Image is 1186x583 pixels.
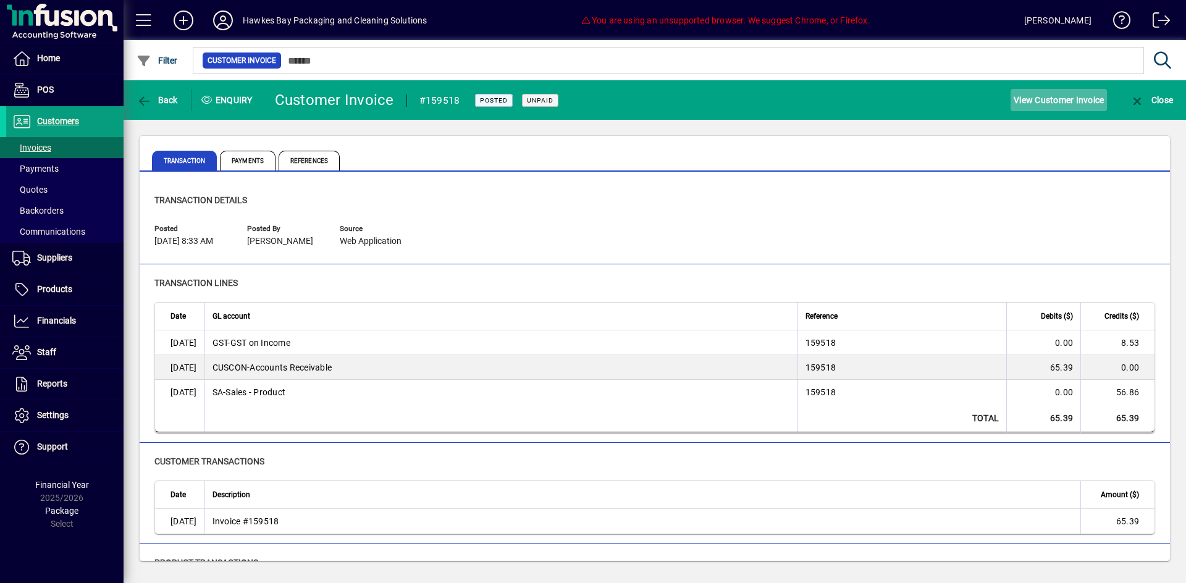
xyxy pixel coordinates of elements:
[124,89,191,111] app-page-header-button: Back
[1080,380,1154,405] td: 56.86
[1024,10,1091,30] div: [PERSON_NAME]
[45,506,78,516] span: Package
[37,284,72,294] span: Products
[37,442,68,451] span: Support
[419,91,460,111] div: #159518
[137,95,178,105] span: Back
[6,337,124,368] a: Staff
[6,158,124,179] a: Payments
[247,225,321,233] span: Posted by
[1143,2,1171,43] a: Logout
[37,53,60,63] span: Home
[805,309,838,323] span: Reference
[12,206,64,216] span: Backorders
[152,151,217,170] span: Transaction
[6,179,124,200] a: Quotes
[155,380,204,405] td: [DATE]
[1101,488,1139,501] span: Amount ($)
[480,96,508,104] span: Posted
[170,309,186,323] span: Date
[6,274,124,305] a: Products
[212,309,250,323] span: GL account
[154,278,238,288] span: Transaction lines
[527,96,553,104] span: Unpaid
[6,75,124,106] a: POS
[1006,380,1080,405] td: 0.00
[154,558,258,568] span: Product transactions
[155,509,204,534] td: [DATE]
[203,9,243,31] button: Profile
[1104,2,1131,43] a: Knowledge Base
[12,227,85,237] span: Communications
[133,49,181,72] button: Filter
[1014,90,1104,110] span: View Customer Invoice
[37,410,69,420] span: Settings
[154,237,213,246] span: [DATE] 8:33 AM
[1080,355,1154,380] td: 0.00
[154,225,229,233] span: Posted
[6,369,124,400] a: Reports
[797,355,1006,380] td: 159518
[340,237,402,246] span: Web Application
[279,151,340,170] span: References
[275,90,394,110] div: Customer Invoice
[1006,330,1080,355] td: 0.00
[12,164,59,174] span: Payments
[37,316,76,325] span: Financials
[191,90,266,110] div: Enquiry
[797,380,1006,405] td: 159518
[208,54,276,67] span: Customer Invoice
[1127,89,1176,111] button: Close
[212,386,286,398] span: Sales - Product
[340,225,414,233] span: Source
[137,56,178,65] span: Filter
[212,488,250,501] span: Description
[6,221,124,242] a: Communications
[35,480,89,490] span: Financial Year
[133,89,181,111] button: Back
[12,143,51,153] span: Invoices
[1006,355,1080,380] td: 65.39
[1117,89,1186,111] app-page-header-button: Close enquiry
[37,85,54,94] span: POS
[581,15,870,25] span: You are using an unsupported browser. We suggest Chrome, or Firefox.
[164,9,203,31] button: Add
[155,330,204,355] td: [DATE]
[1006,405,1080,432] td: 65.39
[6,432,124,463] a: Support
[1104,309,1139,323] span: Credits ($)
[1011,89,1107,111] button: View Customer Invoice
[797,330,1006,355] td: 159518
[170,488,186,501] span: Date
[6,306,124,337] a: Financials
[247,237,313,246] span: [PERSON_NAME]
[6,200,124,221] a: Backorders
[212,337,290,349] span: GST on Income
[6,400,124,431] a: Settings
[37,253,72,262] span: Suppliers
[37,379,67,388] span: Reports
[6,243,124,274] a: Suppliers
[12,185,48,195] span: Quotes
[155,355,204,380] td: [DATE]
[212,361,332,374] span: Accounts Receivable
[220,151,275,170] span: Payments
[1080,330,1154,355] td: 8.53
[204,509,1081,534] td: Invoice #159518
[1130,95,1173,105] span: Close
[37,347,56,357] span: Staff
[1080,405,1154,432] td: 65.39
[6,137,124,158] a: Invoices
[154,456,264,466] span: customer transactions
[37,116,79,126] span: Customers
[797,405,1006,432] td: Total
[154,195,247,205] span: Transaction details
[1041,309,1073,323] span: Debits ($)
[6,43,124,74] a: Home
[1080,509,1154,534] td: 65.39
[243,10,427,30] div: Hawkes Bay Packaging and Cleaning Solutions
